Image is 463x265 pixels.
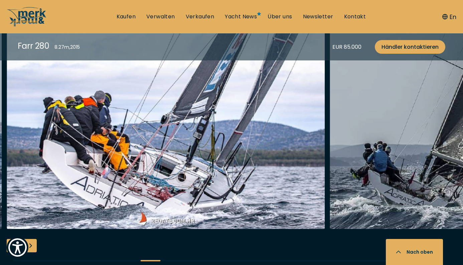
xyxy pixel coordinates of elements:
[386,239,443,265] button: Nach oben
[442,12,456,21] button: En
[268,13,292,20] a: Über uns
[375,40,445,54] a: Händler kontaktieren
[117,13,136,20] a: Kaufen
[303,13,333,20] a: Newsletter
[186,13,214,20] a: Verkaufen
[18,40,49,52] div: Farr 280
[332,43,361,51] div: EUR 85.000
[54,44,80,51] div: 8.27 m , 2015
[7,237,28,258] button: Show Accessibility Preferences
[146,13,175,20] a: Verwalten
[225,13,257,20] a: Yacht News
[344,13,366,20] a: Kontakt
[23,239,37,252] div: Next slide
[381,43,439,51] span: Händler kontaktieren
[7,15,325,229] img: Merk&Merk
